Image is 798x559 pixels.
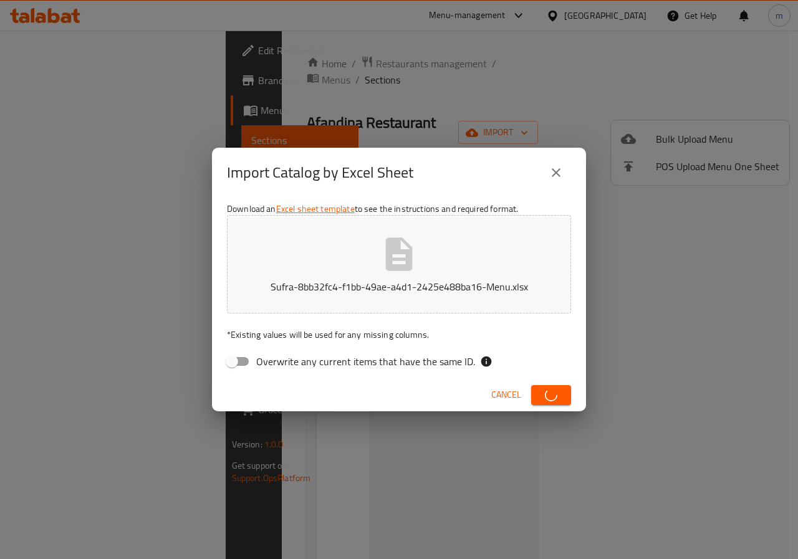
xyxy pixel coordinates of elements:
p: Sufra-8bb32fc4-f1bb-49ae-a4d1-2425e488ba16-Menu.xlsx [246,279,552,294]
div: Download an to see the instructions and required format. [212,198,586,378]
p: Existing values will be used for any missing columns. [227,328,571,341]
svg: If the overwrite option isn't selected, then the items that match an existing ID will be ignored ... [480,355,493,368]
button: Sufra-8bb32fc4-f1bb-49ae-a4d1-2425e488ba16-Menu.xlsx [227,215,571,313]
h2: Import Catalog by Excel Sheet [227,163,413,183]
button: Cancel [486,383,526,406]
button: close [541,158,571,188]
span: Cancel [491,387,521,403]
a: Excel sheet template [276,201,355,217]
span: Overwrite any current items that have the same ID. [256,354,475,369]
